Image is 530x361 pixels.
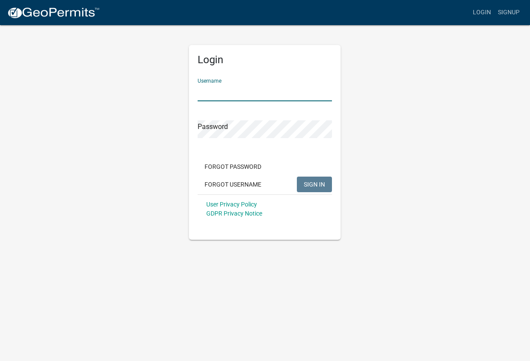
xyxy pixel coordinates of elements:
a: User Privacy Policy [206,201,257,208]
span: SIGN IN [304,180,325,187]
button: Forgot Password [198,159,268,174]
h5: Login [198,54,332,66]
button: Forgot Username [198,177,268,192]
button: SIGN IN [297,177,332,192]
a: Login [469,4,494,21]
a: GDPR Privacy Notice [206,210,262,217]
a: Signup [494,4,523,21]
